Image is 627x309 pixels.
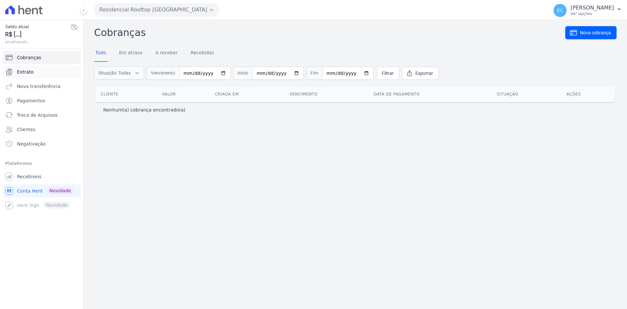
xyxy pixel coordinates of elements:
[565,26,617,39] a: Nova cobrança
[402,67,439,80] a: Exportar
[284,86,369,102] th: Vencimento
[233,67,252,80] span: Início
[94,66,144,79] button: Situação: Todas
[17,173,41,180] span: Recebíveis
[189,45,216,62] a: Recebidas
[561,86,615,102] th: Ações
[3,94,81,107] a: Pagamentos
[95,86,157,102] th: Cliente
[17,188,43,194] span: Conta Hent
[103,107,185,113] p: Nenhum(a) cobrança encontrado(a)
[548,1,627,20] button: EC [PERSON_NAME] Ver opções
[3,184,81,197] a: Conta Hent Novidade
[571,11,614,16] p: Ver opções
[5,51,78,212] nav: Sidebar
[3,123,81,136] a: Clientes
[98,70,131,76] span: Situação: Todas
[415,70,433,77] span: Exportar
[580,29,611,36] span: Nova cobrança
[491,86,561,102] th: Situação
[3,109,81,122] a: Troca de Arquivos
[17,141,46,147] span: Negativação
[210,86,284,102] th: Criada em
[5,160,78,167] div: Plataformas
[94,45,107,62] a: Tudo
[382,70,394,77] span: Filtrar
[157,86,210,102] th: Valor
[368,86,491,102] th: Data de pagamento
[3,51,81,64] a: Cobranças
[3,137,81,150] a: Negativação
[3,170,81,183] a: Recebíveis
[5,23,70,30] span: Saldo atual
[557,8,563,13] span: EC
[17,69,34,75] span: Extrato
[17,54,41,61] span: Cobranças
[5,39,70,45] span: atualizando...
[147,67,179,80] span: Vencimento
[17,83,60,90] span: Nova transferência
[94,25,565,40] h2: Cobranças
[5,30,70,39] span: R$ [...]
[17,112,57,118] span: Troca de Arquivos
[306,67,322,80] span: Fim
[17,97,45,104] span: Pagamentos
[154,45,179,62] a: A receber
[3,65,81,78] a: Extrato
[118,45,144,62] a: Em atraso
[571,5,614,11] p: [PERSON_NAME]
[3,80,81,93] a: Nova transferência
[17,126,35,133] span: Clientes
[47,187,73,194] span: Novidade
[376,67,399,80] a: Filtrar
[94,3,219,16] button: Residencial Rooftop [GEOGRAPHIC_DATA]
